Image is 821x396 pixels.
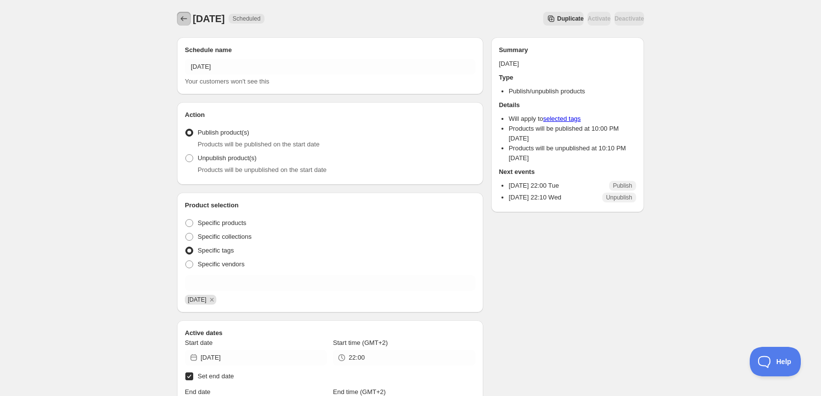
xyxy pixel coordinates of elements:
[198,260,244,268] span: Specific vendors
[198,219,246,226] span: Specific products
[185,78,269,85] span: Your customers won't see this
[198,129,249,136] span: Publish product(s)
[188,296,206,303] span: 10/09/2025
[499,167,636,177] h2: Next events
[177,12,191,26] button: Schedules
[185,339,212,346] span: Start date
[613,182,632,190] span: Publish
[543,115,581,122] a: selected tags
[509,181,559,191] p: [DATE] 22:00 Tue
[198,141,320,148] span: Products will be published on the start date
[185,110,475,120] h2: Action
[333,388,385,396] span: End time (GMT+2)
[499,100,636,110] h2: Details
[198,247,234,254] span: Specific tags
[193,13,225,24] span: [DATE]
[198,166,326,173] span: Products will be unpublished on the start date
[509,124,636,143] li: Products will be published at 10:00 PM [DATE]
[198,233,252,240] span: Specific collections
[198,372,234,380] span: Set end date
[750,347,801,376] iframe: Toggle Customer Support
[233,15,261,23] span: Scheduled
[185,388,210,396] span: End date
[499,45,636,55] h2: Summary
[509,114,636,124] li: Will apply to
[557,15,584,23] span: Duplicate
[185,200,475,210] h2: Product selection
[499,73,636,83] h2: Type
[509,143,636,163] li: Products will be unpublished at 10:10 PM [DATE]
[606,194,632,201] span: Unpublish
[185,45,475,55] h2: Schedule name
[198,154,257,162] span: Unpublish product(s)
[185,328,475,338] h2: Active dates
[499,59,636,69] p: [DATE]
[207,295,216,304] button: Remove 10/09/2025
[509,86,636,96] li: Publish/unpublish products
[333,339,388,346] span: Start time (GMT+2)
[543,12,584,26] button: Secondary action label
[509,193,561,202] p: [DATE] 22:10 Wed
